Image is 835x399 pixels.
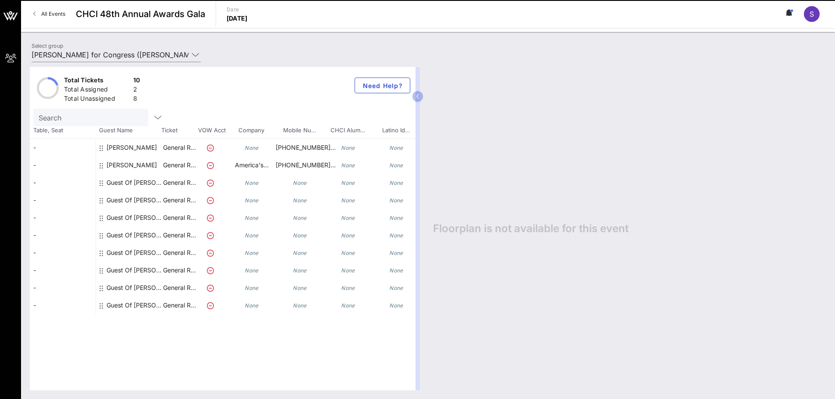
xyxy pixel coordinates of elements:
[355,78,410,93] button: Need Help?
[276,156,324,174] p: [PHONE_NUMBER]…
[389,162,403,169] i: None
[275,126,323,135] span: Mobile Nu…
[107,297,162,314] div: Guest Of Jeffries for Congress
[107,209,162,226] div: Guest Of Jeffries for Congress
[107,156,157,181] div: Vanessa CARDENAS
[389,232,403,239] i: None
[196,126,227,135] span: VOW Acct
[162,297,197,314] p: General R…
[245,285,259,291] i: None
[245,250,259,256] i: None
[276,139,324,156] p: [PHONE_NUMBER]…
[162,156,197,174] p: General R…
[372,126,420,135] span: Latino Id…
[804,6,820,22] div: S
[30,226,96,244] div: -
[30,297,96,314] div: -
[293,302,307,309] i: None
[30,209,96,226] div: -
[30,174,96,191] div: -
[433,222,629,235] span: Floorplan is not available for this event
[245,145,259,151] i: None
[389,145,403,151] i: None
[245,197,259,204] i: None
[107,244,162,261] div: Guest Of Jeffries for Congress
[293,232,307,239] i: None
[227,126,275,135] span: Company
[30,279,96,297] div: -
[133,94,140,105] div: 8
[30,191,96,209] div: -
[245,232,259,239] i: None
[341,162,355,169] i: None
[64,85,130,96] div: Total Assigned
[293,197,307,204] i: None
[107,191,162,209] div: Guest Of Jeffries for Congress
[341,215,355,221] i: None
[245,302,259,309] i: None
[30,261,96,279] div: -
[107,261,162,279] div: Guest Of Jeffries for Congress
[341,145,355,151] i: None
[162,174,197,191] p: General R…
[245,267,259,274] i: None
[32,42,63,49] label: Select group
[293,215,307,221] i: None
[30,126,96,135] span: Table, Seat
[323,126,372,135] span: CHCI Alum…
[162,244,197,261] p: General R…
[133,85,140,96] div: 2
[389,215,403,221] i: None
[245,215,259,221] i: None
[341,197,355,204] i: None
[162,191,197,209] p: General R…
[245,180,259,186] i: None
[389,250,403,256] i: None
[162,226,197,244] p: General R…
[161,126,196,135] span: Ticket
[30,156,96,174] div: -
[64,76,130,87] div: Total Tickets
[341,180,355,186] i: None
[133,76,140,87] div: 10
[293,250,307,256] i: None
[293,285,307,291] i: None
[76,7,205,21] span: CHCI 48th Annual Awards Gala
[389,180,403,186] i: None
[30,139,96,156] div: -
[28,7,71,21] a: All Events
[389,285,403,291] i: None
[389,267,403,274] i: None
[389,197,403,204] i: None
[64,94,130,105] div: Total Unassigned
[341,302,355,309] i: None
[341,250,355,256] i: None
[107,279,162,297] div: Guest Of Jeffries for Congress
[341,232,355,239] i: None
[162,209,197,226] p: General R…
[341,267,355,274] i: None
[162,139,197,156] p: General R…
[162,261,197,279] p: General R…
[107,226,162,244] div: Guest Of Jeffries for Congress
[341,285,355,291] i: None
[227,14,248,23] p: [DATE]
[389,302,403,309] i: None
[227,156,276,174] p: America's…
[227,5,248,14] p: Date
[810,10,814,18] span: S
[162,279,197,297] p: General R…
[362,82,403,89] span: Need Help?
[107,139,157,163] div: Lilian Sanchez
[41,11,65,17] span: All Events
[96,126,161,135] span: Guest Name
[293,180,307,186] i: None
[30,244,96,261] div: -
[107,174,162,191] div: Guest Of Jeffries for Congress
[293,267,307,274] i: None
